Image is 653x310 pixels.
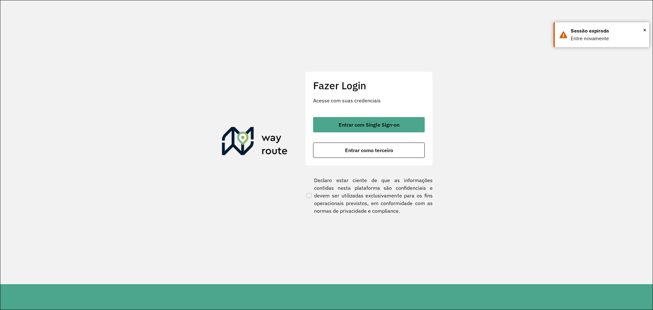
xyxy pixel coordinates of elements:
[222,127,288,158] img: Roteirizador AmbevTech
[313,79,425,92] h2: Fazer Login
[313,97,425,104] p: Acesse com suas credenciais
[313,143,425,158] button: button
[571,35,644,42] div: Entre novamente
[643,25,646,35] span: ×
[313,117,425,132] button: button
[339,122,400,127] span: Entrar com Single Sign-on
[345,148,393,153] span: Entrar como terceiro
[571,27,644,35] div: Sessão expirada
[305,176,433,215] label: Declaro estar ciente de que as informações contidas nesta plataforma são confidenciais e devem se...
[643,25,646,35] button: Close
